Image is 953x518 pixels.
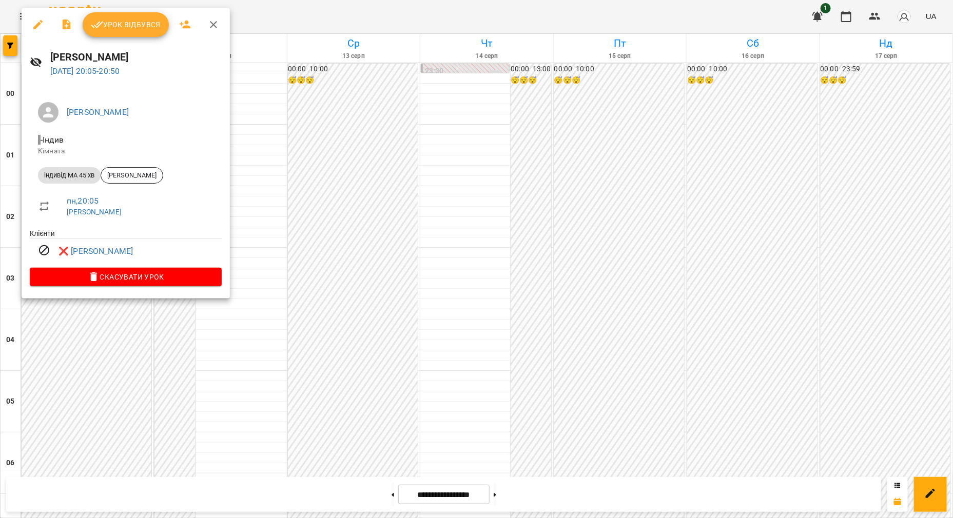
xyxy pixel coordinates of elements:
p: Кімната [38,146,213,156]
div: [PERSON_NAME] [101,167,163,184]
span: [PERSON_NAME] [101,171,163,180]
ul: Клієнти [30,228,222,268]
span: Скасувати Урок [38,271,213,283]
a: [PERSON_NAME] [67,107,129,117]
button: Урок відбувся [83,12,169,37]
a: [PERSON_NAME] [67,208,122,216]
a: [DATE] 20:05-20:50 [50,66,120,76]
h6: [PERSON_NAME] [50,49,222,65]
button: Скасувати Урок [30,268,222,286]
a: ❌ [PERSON_NAME] [59,245,133,257]
span: індивід МА 45 хв [38,171,101,180]
a: пн , 20:05 [67,196,99,206]
span: Урок відбувся [91,18,161,31]
svg: Візит скасовано [38,244,50,256]
span: - Індив [38,135,66,145]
